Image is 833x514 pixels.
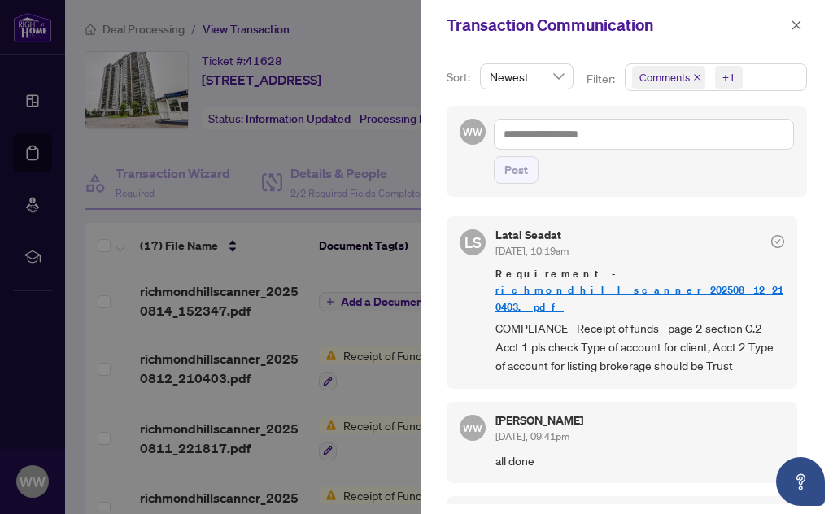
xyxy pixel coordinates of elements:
span: Requirement - [495,266,784,315]
span: Comments [632,66,705,89]
span: [DATE], 09:41pm [495,430,569,442]
button: Open asap [776,457,825,506]
h5: Latai Seadat [495,229,569,241]
span: Newest [490,64,564,89]
span: check-circle [771,235,784,248]
span: COMPLIANCE - Receipt of funds - page 2 section C.2 Acct 1 pls check Type of account for client, A... [495,319,784,376]
span: WW [463,124,482,140]
span: all done [495,451,784,470]
span: close [791,20,802,31]
p: Sort: [447,68,473,86]
span: [DATE], 10:19am [495,245,569,257]
span: close [693,73,701,81]
a: richmondhillscanner_20250812_210403.pdf [495,283,783,313]
button: Post [494,156,539,184]
p: Filter: [587,70,617,88]
div: +1 [722,69,735,85]
span: WW [463,420,482,436]
div: Transaction Communication [447,13,786,37]
h5: [PERSON_NAME] [495,415,583,426]
span: Comments [639,69,690,85]
span: LS [464,231,482,254]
